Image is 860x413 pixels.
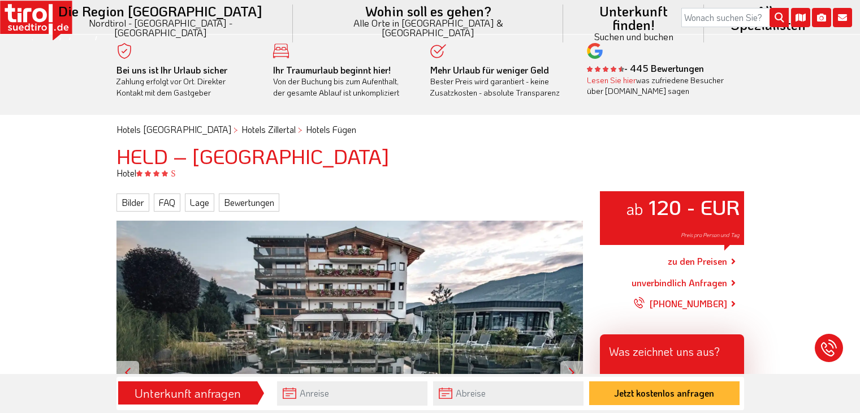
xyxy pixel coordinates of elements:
[116,145,744,167] h1: HELD – [GEOGRAPHIC_DATA]
[122,384,254,403] div: Unterkunft anfragen
[116,64,227,76] b: Bei uns ist Ihr Urlaub sicher
[589,381,740,405] button: Jetzt kostenlos anfragen
[668,247,727,276] a: zu den Preisen
[116,123,231,135] a: Hotels [GEOGRAPHIC_DATA]
[587,75,636,85] a: Lesen Sie hier
[812,8,831,27] i: Fotogalerie
[626,198,643,219] small: ab
[306,18,550,37] small: Alle Orte in [GEOGRAPHIC_DATA] & [GEOGRAPHIC_DATA]
[681,8,789,27] input: Wonach suchen Sie?
[587,75,727,97] div: was zufriedene Besucher über [DOMAIN_NAME] sagen
[273,64,391,76] b: Ihr Traumurlaub beginnt hier!
[273,64,413,98] div: Von der Buchung bis zum Aufenthalt, der gesamte Ablauf ist unkompliziert
[154,193,180,212] a: FAQ
[791,8,810,27] i: Karte öffnen
[116,64,257,98] div: Zahlung erfolgt vor Ort. Direkter Kontakt mit dem Gastgeber
[577,32,690,41] small: Suchen und buchen
[241,123,296,135] a: Hotels Zillertal
[587,62,704,74] b: - 445 Bewertungen
[632,276,727,290] a: unverbindlich Anfragen
[833,8,852,27] i: Kontakt
[609,373,735,385] li: Ruhige Lage
[634,290,727,318] a: [PHONE_NUMBER]
[681,231,740,239] span: Preis pro Person und Tag
[277,381,427,406] input: Anreise
[649,193,740,220] strong: 120 - EUR
[185,193,214,212] a: Lage
[600,334,744,364] div: Was zeichnet uns aus?
[430,64,571,98] div: Bester Preis wird garantiert - keine Zusatzkosten - absolute Transparenz
[116,193,149,212] a: Bilder
[433,381,584,406] input: Abreise
[430,64,549,76] b: Mehr Urlaub für weniger Geld
[306,123,356,135] a: Hotels Fügen
[42,18,279,37] small: Nordtirol - [GEOGRAPHIC_DATA] - [GEOGRAPHIC_DATA]
[108,167,753,179] div: Hotel
[219,193,279,212] a: Bewertungen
